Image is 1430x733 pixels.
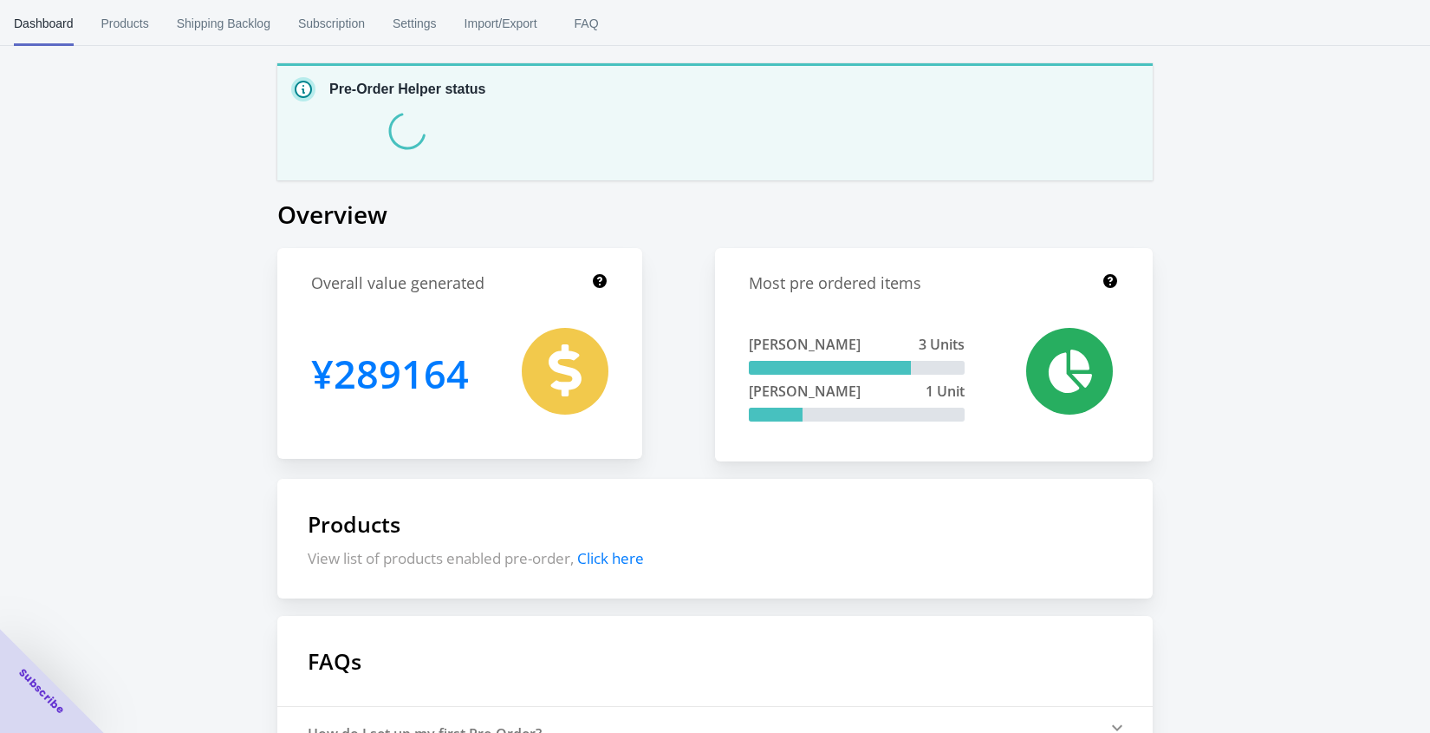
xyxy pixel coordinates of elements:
[277,616,1153,706] h1: FAQs
[16,665,68,717] span: Subscribe
[311,347,334,400] span: ¥
[298,1,365,46] span: Subscription
[465,1,537,46] span: Import/Export
[329,79,486,100] p: Pre-Order Helper status
[393,1,437,46] span: Settings
[577,548,644,568] span: Click here
[308,548,1122,568] p: View list of products enabled pre-order,
[177,1,270,46] span: Shipping Backlog
[311,328,469,419] h1: 289164
[311,272,484,294] h1: Overall value generated
[101,1,149,46] span: Products
[926,382,965,401] span: 1 Unit
[14,1,74,46] span: Dashboard
[749,335,861,354] span: [PERSON_NAME]
[749,382,861,401] span: [PERSON_NAME]
[919,335,965,354] span: 3 Units
[277,198,1153,231] h1: Overview
[749,272,921,294] h1: Most pre ordered items
[565,1,608,46] span: FAQ
[308,509,1122,539] h1: Products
